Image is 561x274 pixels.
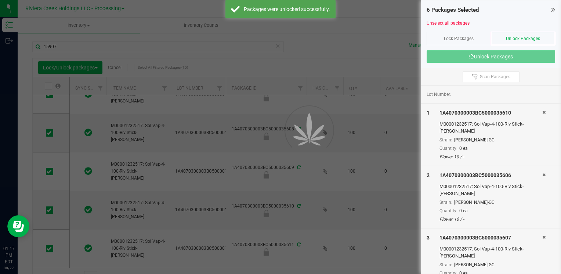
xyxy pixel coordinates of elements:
[427,91,451,98] span: Lot Number:
[439,172,542,179] div: 1A4070300003BC5000035606
[480,74,510,80] span: Scan Packages
[454,200,495,205] span: [PERSON_NAME]-GC
[244,6,330,13] div: Packages were unlocked successfully.
[439,245,542,260] div: M00001232517: Sol Vap-4-100-Riv Stick-[PERSON_NAME]
[459,146,468,151] span: 0 ea
[439,109,542,117] div: 1A4070300003BC5000035610
[427,50,555,63] button: Unlock Packages
[439,216,542,223] div: Flower 10 / -
[463,71,520,82] button: Scan Packages
[439,154,542,160] div: Flower 10 / -
[444,36,474,41] span: Lock Packages
[506,36,540,41] span: Unlock Packages
[427,172,430,178] span: 2
[427,21,470,26] a: Unselect all packages
[459,208,468,213] span: 0 ea
[454,137,495,143] span: [PERSON_NAME]-GC
[427,110,430,116] span: 1
[439,234,542,242] div: 1A4070300003BC5000035607
[439,120,542,135] div: M00001232517: Sol Vap-4-100-Riv Stick-[PERSON_NAME]
[439,262,452,267] span: Strain:
[439,137,452,143] span: Strain:
[439,208,457,213] span: Quantity:
[439,200,452,205] span: Strain:
[454,262,495,267] span: [PERSON_NAME]-GC
[7,215,29,237] iframe: Resource center
[427,235,430,241] span: 3
[439,183,542,197] div: M00001232517: Sol Vap-4-100-Riv Stick-[PERSON_NAME]
[439,146,457,151] span: Quantity:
